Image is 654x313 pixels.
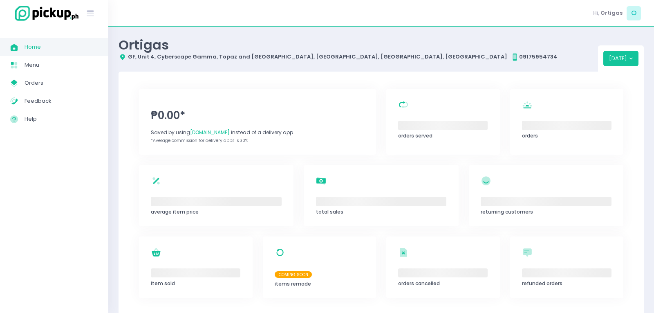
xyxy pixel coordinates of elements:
[304,165,458,226] a: ‌total sales
[151,129,364,136] div: Saved by using instead of a delivery app
[25,42,98,52] span: Home
[398,268,488,278] span: ‌
[151,280,175,287] span: item sold
[481,197,611,206] span: ‌
[398,121,488,130] span: ‌
[25,96,98,106] span: Feedback
[119,37,598,53] div: Ortigas
[190,129,230,136] span: [DOMAIN_NAME]
[25,114,98,124] span: Help
[316,197,447,206] span: ‌
[151,208,199,215] span: average item price
[522,268,611,278] span: ‌
[398,280,440,287] span: orders cancelled
[139,236,253,298] a: ‌item sold
[510,89,624,155] a: ‌orders
[627,6,641,20] span: O
[522,121,611,130] span: ‌
[593,9,599,17] span: Hi,
[25,78,98,88] span: Orders
[522,280,562,287] span: refunded orders
[481,208,533,215] span: returning customers
[151,197,282,206] span: ‌
[398,132,432,139] span: orders served
[119,53,598,61] div: GF, Unit 4, Cyberscape Gamma, Topaz and [GEOGRAPHIC_DATA], [GEOGRAPHIC_DATA], [GEOGRAPHIC_DATA], ...
[469,165,623,226] a: ‌returning customers
[386,89,500,155] a: ‌orders served
[275,271,312,278] span: Coming Soon
[139,165,293,226] a: ‌average item price
[386,236,500,298] a: ‌orders cancelled
[275,280,311,287] span: items remade
[510,236,624,298] a: ‌refunded orders
[25,60,98,70] span: Menu
[522,132,538,139] span: orders
[151,108,364,124] span: ₱0.00*
[151,137,248,144] span: *Average commission for delivery apps is 30%
[603,51,639,66] button: [DATE]
[151,268,240,278] span: ‌
[10,5,80,22] img: logo
[316,208,343,215] span: total sales
[600,9,623,17] span: Ortigas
